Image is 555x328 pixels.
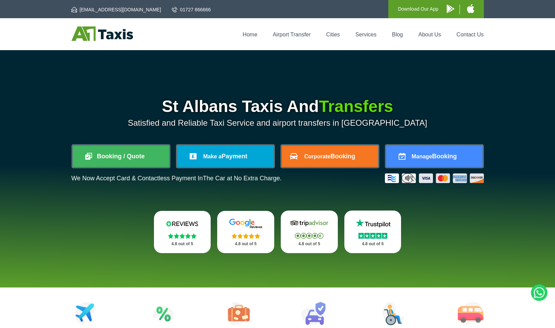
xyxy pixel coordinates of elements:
[282,146,378,167] a: CorporateBooking
[71,98,484,115] h1: St Albans Taxis And
[71,118,484,128] p: Satisfied and Reliable Taxi Service and airport transfers in [GEOGRAPHIC_DATA]
[398,5,439,13] p: Download Our App
[385,173,484,183] img: Credit And Debit Cards
[243,32,257,37] a: Home
[162,240,203,248] p: 4.8 out of 5
[273,32,311,37] a: Airport Transfer
[73,146,169,167] a: Booking / Quote
[225,218,266,229] img: Google
[281,211,338,253] a: Tripadvisor Stars 4.8 out of 5
[289,218,330,228] img: Tripadvisor
[203,154,221,159] span: Make a
[288,240,330,248] p: 4.8 out of 5
[355,32,376,37] a: Services
[232,233,260,239] img: Stars
[295,233,323,239] img: Stars
[75,302,96,325] img: Airport Transfers
[154,211,211,253] a: Reviews.io Stars 4.8 out of 5
[358,233,387,239] img: Stars
[467,4,474,13] img: A1 Taxis iPhone App
[352,240,394,248] p: 4.8 out of 5
[326,32,340,37] a: Cities
[344,211,401,253] a: Trustpilot Stars 4.8 out of 5
[217,211,274,253] a: Google Stars 4.8 out of 5
[319,97,393,115] span: Transfers
[419,32,441,37] a: About Us
[71,175,282,182] p: We Now Accept Card & Contactless Payment In
[153,302,174,325] img: Attractions
[456,32,484,37] a: Contact Us
[172,6,211,13] a: 01727 866666
[382,302,404,325] img: Wheelchair
[203,175,281,182] span: The Car at No Extra Charge.
[412,154,432,159] span: Manage
[392,32,403,37] a: Blog
[352,218,393,228] img: Trustpilot
[177,146,274,167] a: Make aPayment
[168,233,197,239] img: Stars
[301,302,325,325] img: Car Rental
[447,4,454,13] img: A1 Taxis Android App
[225,240,267,248] p: 4.8 out of 5
[304,154,330,159] span: Corporate
[458,302,484,325] img: Minibus
[162,218,203,229] img: Reviews.io
[386,146,482,167] a: ManageBooking
[228,302,250,325] img: Tours
[71,26,133,41] img: A1 Taxis St Albans LTD
[71,6,161,13] a: [EMAIL_ADDRESS][DOMAIN_NAME]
